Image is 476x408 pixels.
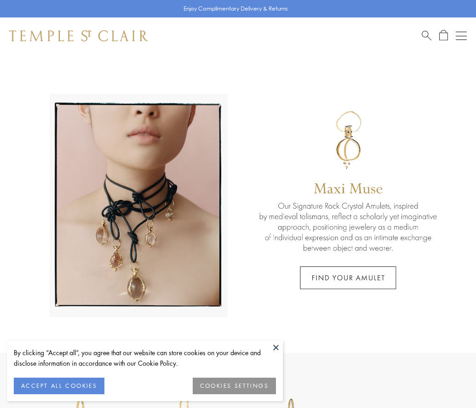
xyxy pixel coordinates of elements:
button: ACCEPT ALL COOKIES [14,378,104,394]
a: Open Shopping Bag [439,30,448,41]
button: COOKIES SETTINGS [193,378,276,394]
button: Open navigation [456,30,467,41]
a: Search [422,30,431,41]
p: Enjoy Complimentary Delivery & Returns [184,4,288,13]
img: Temple St. Clair [9,30,148,41]
div: By clicking “Accept all”, you agree that our website can store cookies on your device and disclos... [14,347,276,368]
